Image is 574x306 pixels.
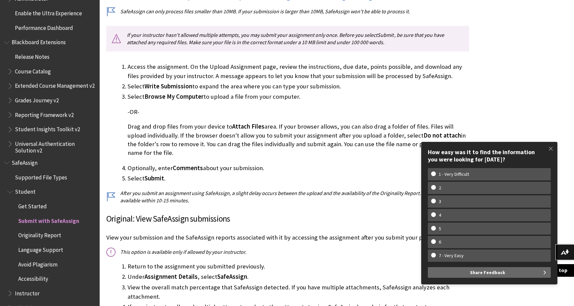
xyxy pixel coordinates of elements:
[431,199,449,204] w-span: 3
[128,108,469,116] p: -OR-
[15,51,49,60] span: Release Notes
[106,213,469,225] h3: Original: View SafeAssign submissions
[15,22,73,31] span: Performance Dashboard
[431,226,449,232] w-span: 5
[128,272,469,281] li: Under , select .
[144,93,204,100] span: Browse My Computer
[18,230,61,239] span: Originality Report
[18,259,57,268] span: Avoid Plagiarism
[106,233,469,242] p: View your submission and the SafeAssign reports associated with it by accessing the assignment af...
[431,212,449,218] w-span: 4
[424,132,461,139] span: Do not attach
[217,273,247,280] span: SafeAssign
[18,244,63,253] span: Language Support
[431,239,449,245] w-span: 6
[128,174,469,183] li: Select .
[15,186,36,195] span: Student
[12,157,38,166] span: SafeAssign
[428,149,551,163] div: How easy was it to find the information you were looking for [DATE]?
[128,163,469,173] li: Optionally, enter about your submission.
[15,95,59,104] span: Grades Journey v2
[18,201,47,210] span: Get Started
[15,8,82,17] span: Enable the Ultra Experience
[15,80,95,89] span: Extended Course Management v2
[377,32,394,38] span: Submit
[15,138,95,154] span: Universal Authentication Solution v2
[15,109,74,118] span: Reporting Framework v2
[15,66,51,75] span: Course Catalog
[144,273,198,280] span: Assignment Details
[431,185,449,191] w-span: 2
[15,172,67,181] span: Supported File Types
[232,123,264,130] span: Attach Files
[128,62,469,81] li: Access the assignment. On the Upload Assignment page, review the instructions, due date, points p...
[128,283,469,301] li: View the overall match percentage that SafeAssign detected. If you have multiple attachments, Saf...
[106,8,469,15] p: SafeAssign can only process files smaller than 10MB. If your submission is larger than 10MB, Safe...
[15,124,80,133] span: Student Insights Toolkit v2
[128,92,469,157] li: Select to upload a file from your computer.
[144,174,164,182] span: Submit
[431,171,477,177] w-span: 1 - Very Difficult
[173,164,203,172] span: Comments
[106,248,469,255] p: This option is available only if allowed by your instructor.
[106,26,469,51] p: If your instructor hasn't allowed multiple attempts, you may submit your assignment only once. Be...
[15,288,40,297] span: Instructor
[128,122,469,157] p: Drag and drop files from your device to area. If your browser allows, you can also drag a folder ...
[106,189,469,204] p: After you submit an assignment using SafeAssign, a slight delay occurs between the upload and the...
[12,37,66,46] span: Blackboard Extensions
[128,82,469,91] li: Select to expand the area where you can type your submission.
[128,262,469,271] li: Return to the assignment you submitted previously.
[4,37,96,154] nav: Book outline for Blackboard Extensions
[18,215,79,224] span: Submit with SafeAssign
[144,82,192,90] span: Write Submission
[431,253,471,258] w-span: 7 - Very Easy
[428,267,551,278] button: Share Feedback
[470,267,505,278] span: Share Feedback
[18,273,48,282] span: Accessibility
